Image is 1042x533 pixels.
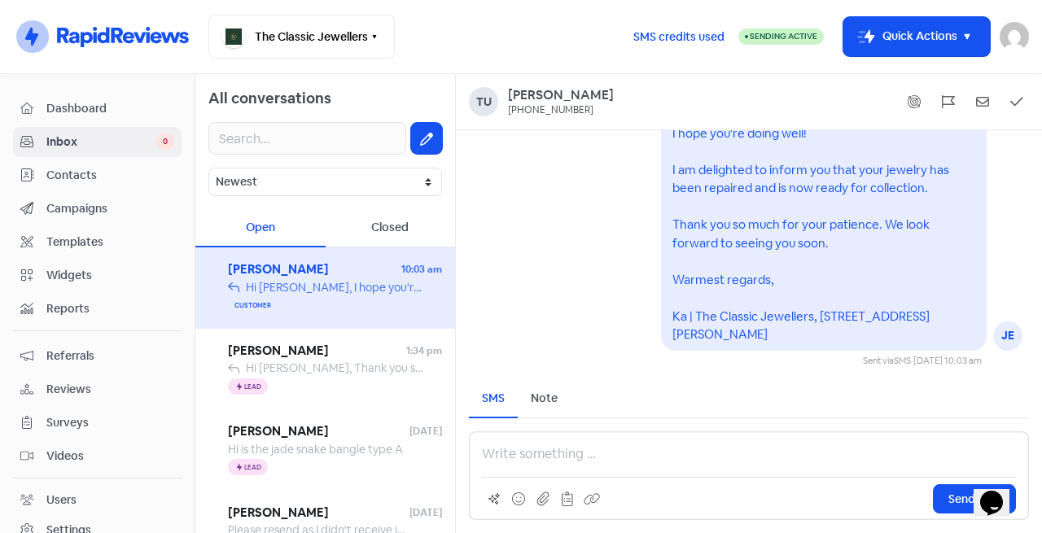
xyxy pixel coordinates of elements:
span: Customer [228,299,278,312]
a: Campaigns [13,194,182,224]
button: The Classic Jewellers [208,15,395,59]
a: [PERSON_NAME] [508,87,614,104]
img: User [1000,22,1029,51]
button: Send SMS [933,484,1016,513]
span: Templates [46,234,174,251]
span: [PERSON_NAME] [228,422,409,441]
span: Inbox [46,133,156,151]
button: Mark as unread [970,90,995,114]
span: [PERSON_NAME] [228,342,406,360]
span: [DATE] [409,505,442,520]
div: SMS [482,390,505,407]
span: Referrals [46,347,174,365]
span: Reviews [46,381,174,398]
div: Closed [326,209,456,247]
div: [PHONE_NUMBER] [508,104,593,117]
iframe: chat widget [974,468,1026,517]
span: [PERSON_NAME] [228,504,409,522]
span: Lead [244,383,261,390]
a: Templates [13,227,182,257]
a: Reports [13,294,182,324]
span: Campaigns [46,200,174,217]
span: SMS [894,355,911,366]
span: 10:03 am [401,262,442,277]
span: Sent via · [863,355,913,366]
button: Flag conversation [936,90,961,114]
span: SMS credits used [633,28,725,46]
span: Reports [46,300,174,317]
a: Videos [13,441,182,471]
a: Widgets [13,260,182,291]
div: Tu [469,87,498,116]
input: Search... [208,122,406,155]
span: Surveys [46,414,174,431]
a: Inbox 0 [13,127,182,157]
button: Quick Actions [843,17,990,56]
button: Show system messages [902,90,926,114]
a: Surveys [13,408,182,438]
span: Lead [244,464,261,470]
div: Note [531,390,558,407]
span: 1:34 pm [406,343,442,358]
a: Referrals [13,341,182,371]
span: Sending Active [750,31,817,42]
span: Contacts [46,167,174,184]
span: Send SMS [948,491,1000,508]
a: Users [13,485,182,515]
span: [PERSON_NAME] [228,260,401,279]
a: Sending Active [738,27,824,46]
span: Dashboard [46,100,174,117]
a: Contacts [13,160,182,190]
a: SMS credits used [620,27,738,44]
div: JE [993,321,1022,351]
span: Hi is the jade snake bangle type A [228,442,403,457]
span: Videos [46,448,174,465]
span: [DATE] [409,424,442,439]
a: Dashboard [13,94,182,124]
button: Mark as closed [1005,90,1029,114]
span: Widgets [46,267,174,284]
div: [DATE] 10:03 am [913,354,982,368]
div: Users [46,491,77,509]
div: Open [195,209,326,247]
a: Reviews [13,374,182,404]
span: 0 [156,133,174,150]
span: All conversations [208,89,331,107]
